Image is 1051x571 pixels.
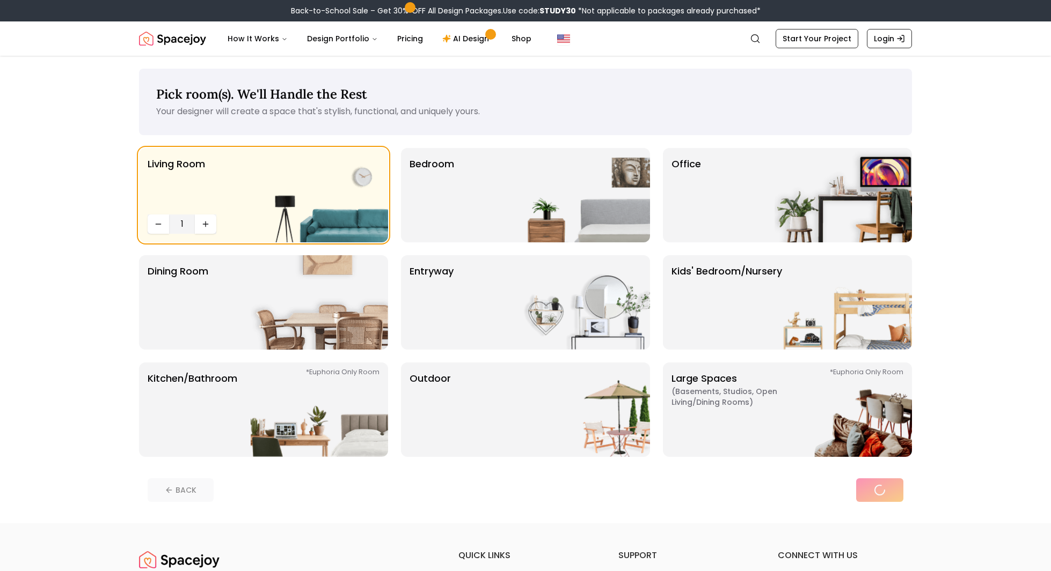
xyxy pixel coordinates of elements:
[776,29,858,48] a: Start Your Project
[503,5,576,16] span: Use code:
[513,148,650,242] img: Bedroom
[139,28,206,49] img: Spacejoy Logo
[251,148,388,242] img: Living Room
[867,29,912,48] a: Login
[156,86,367,102] span: Pick room(s). We'll Handle the Rest
[389,28,432,49] a: Pricing
[195,214,216,234] button: Increase quantity
[139,549,220,570] img: Spacejoy Logo
[672,264,782,341] p: Kids' Bedroom/Nursery
[251,255,388,350] img: Dining Room
[410,157,454,234] p: Bedroom
[778,549,912,562] h6: connect with us
[458,549,593,562] h6: quick links
[173,218,191,231] span: 1
[148,214,169,234] button: Decrease quantity
[139,549,220,570] a: Spacejoy
[775,362,912,457] img: Large Spaces *Euphoria Only
[513,362,650,457] img: Outdoor
[410,371,451,448] p: Outdoor
[148,264,208,341] p: Dining Room
[219,28,540,49] nav: Main
[291,5,761,16] div: Back-to-School Sale – Get 30% OFF All Design Packages.
[503,28,540,49] a: Shop
[139,28,206,49] a: Spacejoy
[775,255,912,350] img: Kids' Bedroom/Nursery
[539,5,576,16] b: STUDY30
[148,157,205,210] p: Living Room
[410,264,454,341] p: entryway
[298,28,386,49] button: Design Portfolio
[557,32,570,45] img: United States
[139,21,912,56] nav: Global
[434,28,501,49] a: AI Design
[576,5,761,16] span: *Not applicable to packages already purchased*
[775,148,912,242] img: Office
[672,371,806,448] p: Large Spaces
[251,362,388,457] img: Kitchen/Bathroom *Euphoria Only
[148,371,237,448] p: Kitchen/Bathroom
[672,157,701,234] p: Office
[618,549,753,562] h6: support
[672,386,806,407] span: ( Basements, Studios, Open living/dining rooms )
[156,105,895,118] p: Your designer will create a space that's stylish, functional, and uniquely yours.
[513,255,650,350] img: entryway
[219,28,296,49] button: How It Works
